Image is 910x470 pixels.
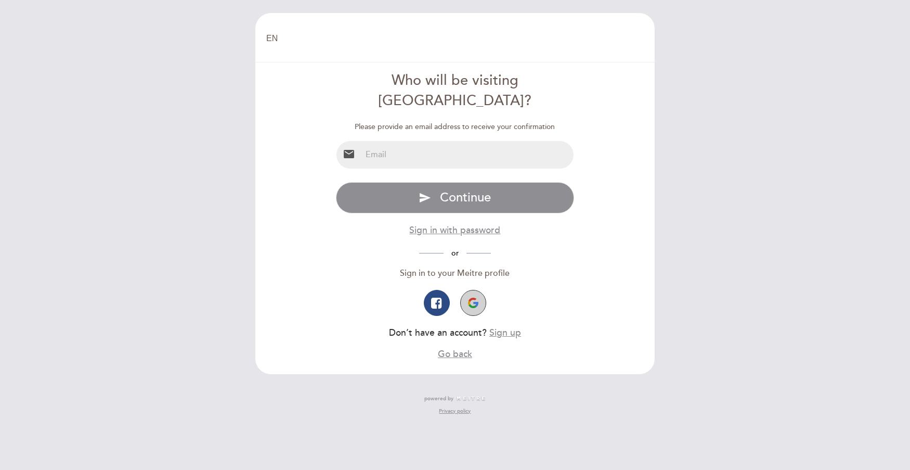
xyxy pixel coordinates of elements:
div: Who will be visiting [GEOGRAPHIC_DATA]? [336,71,575,111]
button: Go back [438,348,472,361]
img: icon-google.png [468,298,478,308]
div: Please provide an email address to receive your confirmation [336,122,575,132]
i: send [419,192,431,204]
input: Email [361,141,574,169]
span: powered by [424,395,453,402]
img: MEITRE [456,396,486,401]
a: powered by [424,395,486,402]
span: or [444,249,466,258]
button: Sign up [489,326,521,339]
i: email [343,148,355,160]
a: Privacy policy [439,408,471,415]
span: Continue [440,190,491,205]
div: Sign in to your Meitre profile [336,268,575,280]
button: Sign in with password [409,224,500,237]
button: send Continue [336,182,575,213]
span: Don’t have an account? [389,327,487,338]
